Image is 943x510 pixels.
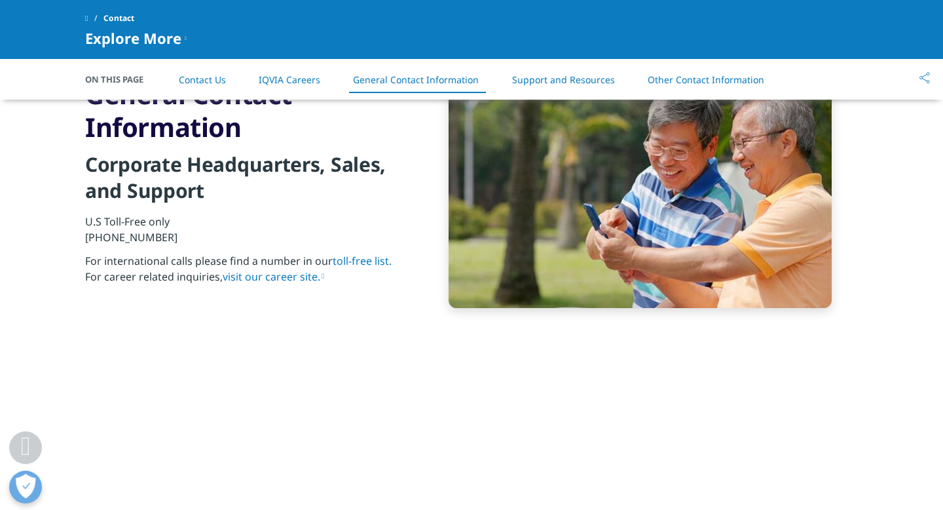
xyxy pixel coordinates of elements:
[259,73,320,86] a: IQVIA Careers
[449,63,832,308] img: senior males at park with cell phone
[85,78,403,144] h3: General Contact Information
[9,471,42,503] button: Otwórz Preferencje
[85,253,403,294] p: For international calls please find a number in our For career related inquiries,
[512,73,615,86] a: Support and Resources
[85,214,403,253] p: U.S Toll-Free only [PHONE_NUMBER]
[85,30,181,46] span: Explore More
[179,73,226,86] a: Contact Us
[85,151,403,214] h4: Corporate Headquarters, Sales, and Support
[85,73,157,86] span: On This Page
[353,73,479,86] a: General Contact Information
[223,269,324,284] a: visit our career site.
[648,73,764,86] a: Other Contact Information
[333,254,392,268] a: toll-free list.
[103,7,134,30] span: Contact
